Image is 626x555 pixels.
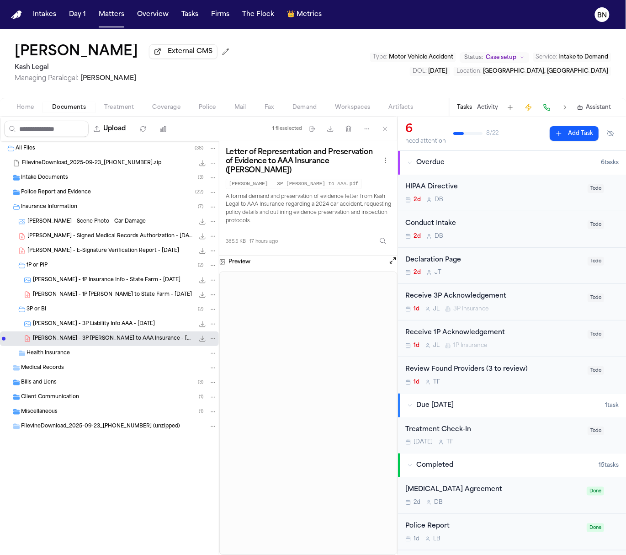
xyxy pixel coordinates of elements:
[588,184,604,193] span: Todo
[398,284,626,320] div: Open task: Receive 3P Acknowledgement
[405,328,582,338] div: Receive 1P Acknowledgement
[453,305,488,313] span: 3P Insurance
[405,485,581,495] div: [MEDICAL_DATA] Agreement
[15,62,233,73] h2: Kash Legal
[153,104,180,111] span: Coverage
[405,521,581,532] div: Police Report
[405,182,582,192] div: HIPAA Directive
[414,342,419,349] span: 1d
[89,121,131,137] button: Upload
[4,121,89,137] input: Search files
[226,148,380,175] h3: Letter of Representation and Preservation of Evidence to AAA Insurance ([PERSON_NAME])
[588,427,604,435] span: Todo
[588,294,604,302] span: Todo
[272,126,302,132] div: 1 file selected
[599,462,619,469] span: 15 task s
[33,277,180,284] span: [PERSON_NAME] - 1P Insurance Info - State Farm - [DATE]
[21,203,77,211] span: Insurance Information
[416,461,453,470] span: Completed
[483,69,609,74] span: [GEOGRAPHIC_DATA], [GEOGRAPHIC_DATA]
[414,499,420,506] span: 2d
[16,145,35,153] span: All Files
[21,423,180,431] span: FilevineDownload_2025-09-23_[PHONE_NUMBER] (unzipped)
[80,75,136,82] span: [PERSON_NAME]
[587,523,604,532] span: Done
[559,54,609,60] span: Intake to Demand
[226,238,246,245] span: 385.5 KB
[198,307,203,312] span: ( 2 )
[15,75,79,82] span: Managing Paralegal:
[389,104,414,111] span: Artifacts
[605,402,619,409] span: 1 task
[65,6,90,23] button: Day 1
[405,138,446,145] div: need attention
[15,44,138,60] h1: [PERSON_NAME]
[405,364,582,375] div: Review Found Providers (3 to review)
[435,196,443,203] span: D B
[486,54,517,61] span: Case setup
[414,438,433,446] span: [DATE]
[52,104,86,111] span: Documents
[413,69,427,74] span: DOL :
[433,535,440,543] span: L B
[335,104,371,111] span: Workspaces
[453,342,487,349] span: 1P Insurance
[249,238,278,245] span: 17 hours ago
[133,6,172,23] button: Overview
[398,175,626,211] div: Open task: HIPAA Directive
[398,454,626,477] button: Completed15tasks
[522,101,535,114] button: Create Immediate Task
[398,151,626,175] button: Overdue6tasks
[199,409,203,414] span: ( 1 )
[370,53,456,62] button: Edit Type: Motor Vehicle Accident
[601,159,619,166] span: 6 task s
[195,146,203,151] span: ( 38 )
[220,272,397,555] iframe: M. Stallworth - 3P LOR to AAA Insurance - 9.24.25
[198,263,203,268] span: ( 2 )
[486,130,499,137] span: 8 / 22
[198,380,203,385] span: ( 3 )
[414,233,421,240] span: 2d
[27,350,70,358] span: Health Insurance
[22,160,161,167] span: FilevineDownload_2025-09-23_[PHONE_NUMBER].zip
[11,11,22,19] a: Home
[198,276,207,285] button: Download M. Stallsworth - 1P Insurance Info - State Farm - 9.23.25
[414,535,419,543] span: 1d
[27,262,48,270] span: 1P or PIP
[398,357,626,393] div: Open task: Review Found Providers (3 to review)
[416,158,445,167] span: Overdue
[398,514,626,550] div: Open task: Police Report
[373,54,387,60] span: Type :
[464,54,483,61] span: Status:
[33,320,155,328] span: [PERSON_NAME] - 3P Liability Info AAA - [DATE]
[178,6,202,23] button: Tasks
[434,499,443,506] span: D B
[414,305,419,313] span: 1d
[588,330,604,339] span: Todo
[398,394,626,417] button: Due [DATE]1task
[433,379,440,386] span: T F
[550,126,599,141] button: Add Task
[27,247,179,255] span: [PERSON_NAME] - E-Signature Verification Report - [DATE]
[587,487,604,496] span: Done
[198,290,207,299] button: Download M. Stallworth - 1P LOR to State Farm - 9.23.25
[198,217,207,226] button: Download M. Stallsworth - Scene Photo - Car Damage
[11,11,22,19] img: Finch Logo
[460,52,530,63] button: Change status from Case setup
[239,6,278,23] button: The Flock
[27,233,194,240] span: [PERSON_NAME] - Signed Medical Records Authorization - [DATE]
[414,379,419,386] span: 1d
[405,425,582,435] div: Treatment Check-In
[207,6,233,23] button: Firms
[29,6,60,23] button: Intakes
[477,104,499,111] button: Activity
[388,256,398,268] button: Open preview
[198,246,207,256] button: Download M. Stallworth - E-Signature Verification Report - 9.23.25
[410,67,450,76] button: Edit DOL: 2024-09-24
[405,291,582,302] div: Receive 3P Acknowledgement
[433,342,440,349] span: J L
